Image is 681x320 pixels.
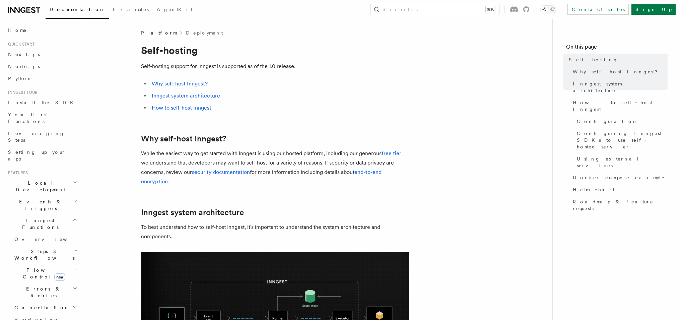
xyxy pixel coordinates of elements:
[152,80,208,87] a: Why self-host Inngest?
[109,2,153,18] a: Examples
[8,64,40,69] span: Node.js
[141,134,226,143] a: Why self-host Inngest?
[12,285,73,299] span: Errors & Retries
[153,2,196,18] a: AgentKit
[8,131,65,143] span: Leveraging Steps
[141,62,409,71] p: Self-hosting support for Inngest is supported as of the 1.0 release.
[570,66,668,78] a: Why self-host Inngest?
[12,283,79,302] button: Errors & Retries
[192,169,250,175] a: security documentation
[8,27,27,34] span: Home
[5,24,79,36] a: Home
[573,198,668,212] span: Roadmap & feature requests
[5,72,79,84] a: Python
[570,78,668,97] a: Inngest system architecture
[574,153,668,172] a: Using external services
[5,48,79,60] a: Next.js
[8,100,77,105] span: Install the SDK
[574,127,668,153] a: Configuring Inngest SDKs to use self-hosted server
[12,302,79,314] button: Cancellation
[570,172,668,184] a: Docker compose example
[5,127,79,146] a: Leveraging Steps
[141,208,244,217] a: Inngest system architecture
[46,2,109,19] a: Documentation
[8,52,40,57] span: Next.js
[5,214,79,233] button: Inngest Functions
[141,29,177,36] span: Platform
[566,43,668,54] h4: On this page
[5,177,79,196] button: Local Development
[8,112,48,124] span: Your first Functions
[5,198,73,212] span: Events & Triggers
[12,245,79,264] button: Steps & Workflows
[5,180,73,193] span: Local Development
[5,60,79,72] a: Node.js
[577,155,668,169] span: Using external services
[566,54,668,66] a: Self-hosting
[631,4,676,15] a: Sign Up
[5,217,72,231] span: Inngest Functions
[5,97,79,109] a: Install the SDK
[14,237,83,242] span: Overview
[141,149,409,186] p: While the easiest way to get started with Inngest is using our hosted platform, including our gen...
[8,76,32,81] span: Python
[157,7,192,12] span: AgentKit
[370,4,499,15] button: Search...⌘K
[12,248,75,261] span: Steps & Workflows
[570,184,668,196] a: Helm chart
[12,304,70,311] span: Cancellation
[486,6,495,13] kbd: ⌘K
[5,109,79,127] a: Your first Functions
[573,80,668,94] span: Inngest system architecture
[152,105,211,111] a: How to self-host Inngest
[570,97,668,115] a: How to self-host Inngest
[50,7,105,12] span: Documentation
[574,115,668,127] a: Configuration
[141,222,409,241] p: To best understand how to self-host Inngest, it's important to understand the system architecture...
[8,149,66,162] span: Setting up your app
[54,273,65,281] span: new
[573,99,668,113] span: How to self-host Inngest
[567,4,629,15] a: Contact sales
[577,130,668,150] span: Configuring Inngest SDKs to use self-hosted server
[573,68,662,75] span: Why self-host Inngest?
[12,233,79,245] a: Overview
[5,196,79,214] button: Events & Triggers
[577,118,638,125] span: Configuration
[573,174,665,181] span: Docker compose example
[12,267,74,280] span: Flow Control
[540,5,556,13] button: Toggle dark mode
[5,170,28,176] span: Features
[573,186,614,193] span: Helm chart
[5,90,38,95] span: Inngest tour
[113,7,149,12] span: Examples
[186,29,223,36] a: Deployment
[5,146,79,165] a: Setting up your app
[152,92,220,99] a: Inngest system architecture
[12,264,79,283] button: Flow Controlnew
[5,42,35,47] span: Quick start
[141,44,409,56] h1: Self-hosting
[382,150,401,156] a: free tier
[569,56,618,63] span: Self-hosting
[570,196,668,214] a: Roadmap & feature requests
